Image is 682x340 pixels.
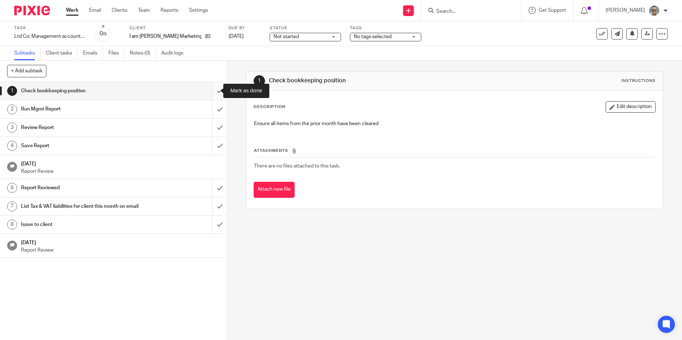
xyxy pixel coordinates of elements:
[7,183,17,193] div: 6
[129,33,202,40] p: I am [PERSON_NAME] Marketing Ltd
[108,46,124,60] a: Files
[129,25,220,31] label: Client
[269,77,470,84] h1: Check bookkeeping position
[436,9,500,15] input: Search
[112,7,127,14] a: Clients
[21,159,220,168] h1: [DATE]
[21,247,220,254] p: Report Review
[254,104,285,110] p: Description
[21,104,144,114] h1: Run Mgmt Report
[254,182,295,198] button: Attach new file
[14,25,86,31] label: Task
[189,7,208,14] a: Settings
[21,86,144,96] h1: Check bookkeeping position
[7,86,17,96] div: 1
[606,7,645,14] p: [PERSON_NAME]
[21,201,144,212] h1: List Tax & VAT liabilities for client this month on email
[254,149,288,153] span: Attachments
[46,46,78,60] a: Client tasks
[130,46,156,60] a: Notes (0)
[103,32,107,36] small: /9
[229,25,261,31] label: Due by
[270,25,341,31] label: Status
[350,25,421,31] label: Tags
[7,104,17,114] div: 2
[254,75,265,87] div: 1
[21,168,220,175] p: Report Review
[7,123,17,133] div: 3
[7,65,46,77] button: + Add subtask
[138,7,150,14] a: Team
[254,164,340,169] span: There are no files attached to this task.
[66,7,78,14] a: Work
[21,182,144,193] h1: Report Reviewed
[254,120,655,127] p: Ensure all items from the prior month have been cleared
[14,6,50,15] img: Pixie
[606,101,656,113] button: Edit description
[21,140,144,151] h1: Save Report
[21,122,144,133] h1: Review Report
[83,46,103,60] a: Emails
[648,5,660,16] img: Website%20Headshot.png
[354,34,392,39] span: No tags selected
[539,8,566,13] span: Get Support
[161,46,189,60] a: Audit logs
[100,30,107,38] div: 0
[161,7,178,14] a: Reports
[7,220,17,230] div: 8
[229,34,244,39] span: [DATE]
[21,219,144,230] h1: Issue to client
[14,33,86,40] div: Ltd Co: Management accounts - Incl All tax liabilities
[621,78,656,84] div: Instructions
[7,141,17,151] div: 4
[89,7,101,14] a: Email
[21,237,220,246] h1: [DATE]
[274,34,299,39] span: Not started
[7,201,17,211] div: 7
[14,46,41,60] a: Subtasks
